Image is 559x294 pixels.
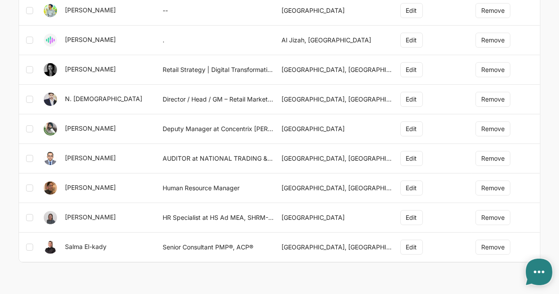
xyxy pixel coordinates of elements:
button: Remove [475,3,510,18]
button: Edit [400,240,423,255]
td: Senior Consultant PMP®, ACP® [159,233,278,262]
a: [PERSON_NAME] [65,154,116,162]
a: [PERSON_NAME] [65,6,116,14]
td: [GEOGRAPHIC_DATA] [278,203,397,233]
a: [PERSON_NAME] [65,184,116,191]
button: Remove [475,121,510,136]
a: [PERSON_NAME] [65,213,116,221]
td: [GEOGRAPHIC_DATA], [GEOGRAPHIC_DATA] [278,233,397,262]
td: Human Resource Manager [159,173,278,203]
button: Edit [400,210,423,225]
button: Edit [400,121,423,136]
button: Remove [475,33,510,48]
td: [GEOGRAPHIC_DATA] [278,114,397,144]
td: [GEOGRAPHIC_DATA], [GEOGRAPHIC_DATA] [278,85,397,114]
a: [PERSON_NAME] [65,124,116,132]
td: Deputy Manager at Concentrix [PERSON_NAME] Services India Pvt Ltd [159,114,278,144]
a: [PERSON_NAME] [65,65,116,73]
button: Edit [400,181,423,196]
td: Al Jizah, [GEOGRAPHIC_DATA] [278,26,397,55]
button: Remove [475,62,510,77]
td: Director / Head / GM – Retail Marketing & Strategy / Franchising | Luxury | Fashion | Lifestyle |... [159,85,278,114]
button: Edit [400,3,423,18]
button: Edit [400,62,423,77]
a: N. [DEMOGRAPHIC_DATA] [65,95,142,102]
button: Remove [475,181,510,196]
button: Edit [400,92,423,107]
button: Edit [400,151,423,166]
button: Edit [400,33,423,48]
td: HR Specialist at HS Ad MEA, SHRM-CP [159,203,278,233]
button: Remove [475,210,510,225]
td: [GEOGRAPHIC_DATA], [GEOGRAPHIC_DATA] [278,55,397,85]
td: [GEOGRAPHIC_DATA], [GEOGRAPHIC_DATA] [278,173,397,203]
td: Retail Strategy | Digital Transformation | Antler Resident | ex-SSENSE, LVMH, Hypebeast [159,55,278,85]
td: . [159,26,278,55]
button: Remove [475,92,510,107]
td: [GEOGRAPHIC_DATA], [GEOGRAPHIC_DATA] [278,144,397,173]
a: [PERSON_NAME] [65,36,116,43]
td: AUDITOR at NATIONAL TRADING & DEVELOPING EST. [159,144,278,173]
button: Remove [475,240,510,255]
a: Salma El-kady [65,243,106,250]
button: Remove [475,151,510,166]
